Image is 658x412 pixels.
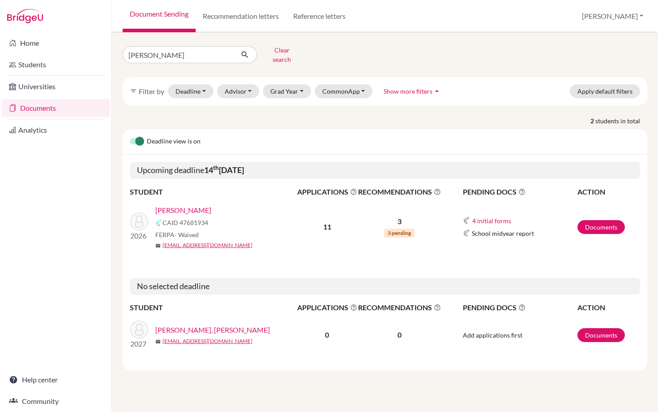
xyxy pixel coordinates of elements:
[463,331,522,339] span: Add applications first
[130,186,297,198] th: STUDENT
[130,230,148,241] p: 2026
[162,241,252,249] a: [EMAIL_ADDRESS][DOMAIN_NAME]
[130,87,137,95] i: filter_list
[323,222,331,231] b: 11
[162,218,208,227] span: CAID 47681934
[463,302,577,313] span: PENDING DOCS
[577,186,640,198] th: ACTION
[577,328,625,342] a: Documents
[155,325,270,335] a: [PERSON_NAME], [PERSON_NAME]
[139,87,164,95] span: Filter by
[175,231,199,239] span: - Waived
[130,338,148,349] p: 2027
[155,339,161,344] span: mail
[130,278,640,295] h5: No selected deadline
[577,220,625,234] a: Documents
[2,121,110,139] a: Analytics
[463,186,577,197] span: PENDING DOCS
[147,136,201,147] span: Deadline view is on
[130,213,148,230] img: Bergman, Nicole
[263,84,311,98] button: Grad Year
[2,34,110,52] a: Home
[297,302,357,313] span: APPLICATIONS
[463,217,470,224] img: Common App logo
[358,186,441,197] span: RECOMMENDATIONS
[213,164,219,171] sup: th
[155,205,211,216] a: [PERSON_NAME]
[376,84,449,98] button: Show more filtersarrow_drop_up
[384,229,414,238] span: 3 pending
[358,330,441,340] p: 0
[123,46,234,63] input: Find student by name...
[217,84,260,98] button: Advisor
[570,84,640,98] button: Apply default filters
[204,165,244,175] b: 14 [DATE]
[432,87,441,95] i: arrow_drop_up
[257,43,307,66] button: Clear search
[2,371,110,389] a: Help center
[384,87,432,95] span: Show more filters
[590,116,595,126] strong: 2
[2,99,110,117] a: Documents
[2,392,110,410] a: Community
[472,229,534,238] span: School midyear report
[155,230,199,239] span: FERPA
[7,9,43,23] img: Bridge-U
[155,243,161,248] span: mail
[297,186,357,197] span: APPLICATIONS
[155,219,162,226] img: Common App logo
[168,84,214,98] button: Deadline
[2,78,110,95] a: Universities
[325,330,329,339] b: 0
[130,162,640,179] h5: Upcoming deadline
[2,56,110,74] a: Students
[578,8,647,25] button: [PERSON_NAME]
[577,302,640,313] th: ACTION
[162,337,252,345] a: [EMAIL_ADDRESS][DOMAIN_NAME]
[358,302,441,313] span: RECOMMENDATIONS
[315,84,373,98] button: CommonApp
[472,216,512,226] button: 4 initial forms
[358,216,441,227] p: 3
[595,116,647,126] span: students in total
[130,321,148,338] img: Castillo Gonzalez, Bergman Jose
[130,302,297,313] th: STUDENT
[463,230,470,237] img: Common App logo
